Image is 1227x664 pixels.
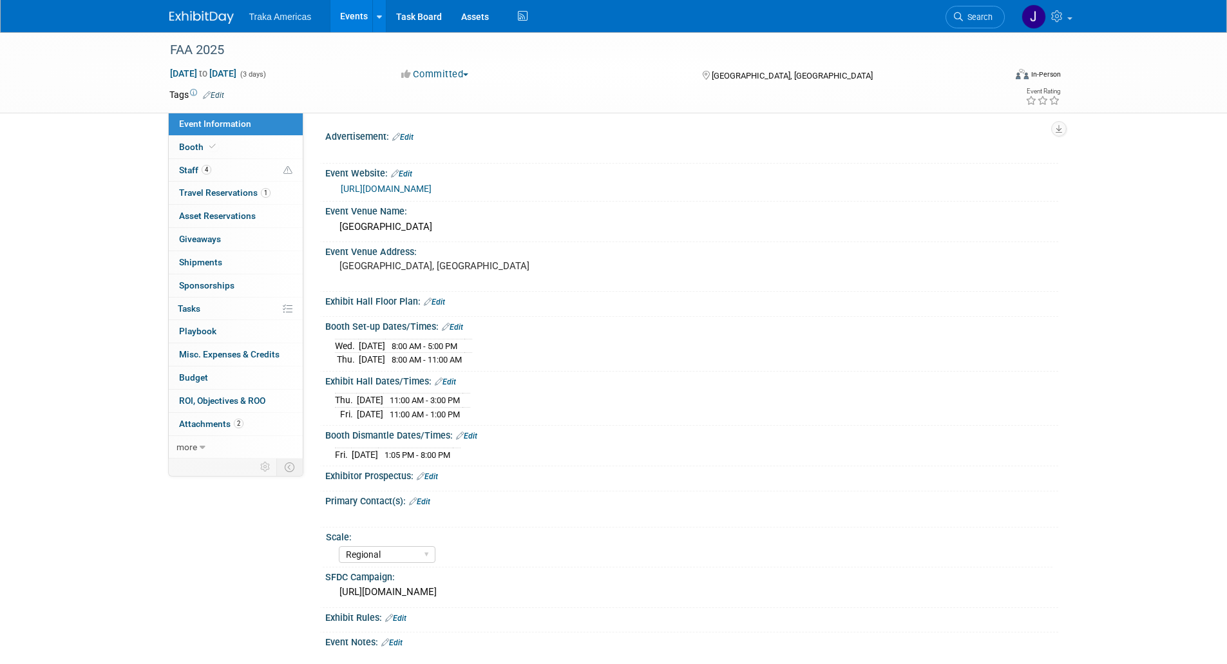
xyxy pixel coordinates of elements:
div: Primary Contact(s): [325,491,1058,508]
img: ExhibitDay [169,11,234,24]
span: 8:00 AM - 11:00 AM [392,355,462,365]
span: Misc. Expenses & Credits [179,349,280,359]
a: Giveaways [169,228,303,251]
div: Exhibitor Prospectus: [325,466,1058,483]
span: to [197,68,209,79]
span: 8:00 AM - 5:00 PM [392,341,457,351]
div: FAA 2025 [166,39,985,62]
div: Event Notes: [325,632,1058,649]
a: Edit [385,614,406,623]
td: Personalize Event Tab Strip [254,459,277,475]
span: 1:05 PM - 8:00 PM [385,450,450,460]
span: Sponsorships [179,280,234,290]
span: 2 [234,419,243,428]
div: Booth Dismantle Dates/Times: [325,426,1058,442]
td: [DATE] [357,407,383,421]
a: Edit [391,169,412,178]
span: Booth [179,142,218,152]
span: 4 [202,165,211,175]
span: Giveaways [179,234,221,244]
span: Tasks [178,303,200,314]
a: Event Information [169,113,303,135]
div: [GEOGRAPHIC_DATA] [335,217,1049,237]
span: Shipments [179,257,222,267]
span: Attachments [179,419,243,429]
span: ROI, Objectives & ROO [179,395,265,406]
span: more [176,442,197,452]
div: Event Venue Address: [325,242,1058,258]
span: Traka Americas [249,12,312,22]
td: Toggle Event Tabs [276,459,303,475]
span: Event Information [179,119,251,129]
a: Edit [417,472,438,481]
div: Event Format [929,67,1061,86]
td: [DATE] [357,394,383,408]
td: Wed. [335,339,359,353]
a: Asset Reservations [169,205,303,227]
span: Asset Reservations [179,211,256,221]
a: more [169,436,303,459]
a: Edit [435,377,456,386]
div: SFDC Campaign: [325,567,1058,583]
a: ROI, Objectives & ROO [169,390,303,412]
td: Thu. [335,353,359,366]
div: Advertisement: [325,127,1058,144]
td: Fri. [335,407,357,421]
a: Shipments [169,251,303,274]
span: Playbook [179,326,216,336]
td: [DATE] [359,339,385,353]
div: Exhibit Hall Dates/Times: [325,372,1058,388]
div: Event Website: [325,164,1058,180]
td: Thu. [335,394,357,408]
a: Staff4 [169,159,303,182]
pre: [GEOGRAPHIC_DATA], [GEOGRAPHIC_DATA] [339,260,616,272]
span: 1 [261,188,271,198]
div: Exhibit Rules: [325,608,1058,625]
a: Edit [392,133,414,142]
span: [DATE] [DATE] [169,68,237,79]
a: Edit [424,298,445,307]
img: Format-Inperson.png [1016,69,1029,79]
a: Tasks [169,298,303,320]
span: Search [963,12,993,22]
a: Edit [409,497,430,506]
td: [DATE] [359,353,385,366]
a: Edit [381,638,403,647]
span: 11:00 AM - 3:00 PM [390,395,460,405]
a: Attachments2 [169,413,303,435]
span: Staff [179,165,211,175]
a: Edit [203,91,224,100]
td: Tags [169,88,224,101]
a: Budget [169,366,303,389]
a: Sponsorships [169,274,303,297]
i: Booth reservation complete [209,143,216,150]
a: Travel Reservations1 [169,182,303,204]
a: Misc. Expenses & Credits [169,343,303,366]
div: Booth Set-up Dates/Times: [325,317,1058,334]
div: Event Rating [1025,88,1060,95]
button: Committed [397,68,473,81]
a: Edit [456,432,477,441]
span: Potential Scheduling Conflict -- at least one attendee is tagged in another overlapping event. [283,165,292,176]
a: [URL][DOMAIN_NAME] [341,184,432,194]
a: Playbook [169,320,303,343]
div: Event Venue Name: [325,202,1058,218]
a: Edit [442,323,463,332]
div: [URL][DOMAIN_NAME] [335,582,1049,602]
span: (3 days) [239,70,266,79]
div: Exhibit Hall Floor Plan: [325,292,1058,308]
a: Search [946,6,1005,28]
div: In-Person [1031,70,1061,79]
td: [DATE] [352,448,378,461]
img: Jamie Saenz [1022,5,1046,29]
span: 11:00 AM - 1:00 PM [390,410,460,419]
a: Booth [169,136,303,158]
span: Travel Reservations [179,187,271,198]
td: Fri. [335,448,352,461]
span: Budget [179,372,208,383]
div: Scale: [326,527,1052,544]
span: [GEOGRAPHIC_DATA], [GEOGRAPHIC_DATA] [712,71,873,81]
